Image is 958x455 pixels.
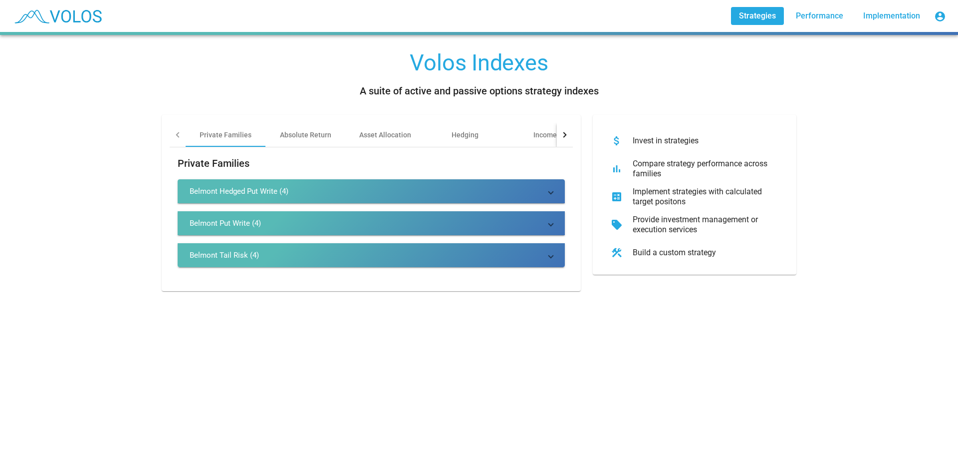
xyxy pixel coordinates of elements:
div: Absolute Return [280,130,331,140]
mat-icon: attach_money [609,133,625,149]
mat-icon: bar_chart [609,161,625,177]
span: Implementation [863,11,920,20]
h2: Private Families [178,155,565,171]
button: Compare strategy performance across families [601,155,788,183]
div: Compare strategy performance across families [625,159,780,179]
div: Build a custom strategy [625,248,780,258]
mat-expansion-panel-header: Belmont Put Write (4) [178,211,565,235]
mat-icon: calculate [609,189,625,205]
div: A suite of active and passive options strategy indexes [360,83,599,99]
button: Invest in strategies [601,127,788,155]
button: Build a custom strategy [601,239,788,267]
mat-expansion-panel-header: Belmont Hedged Put Write (4) [178,179,565,203]
mat-icon: account_circle [934,10,946,22]
div: Asset Allocation [359,130,411,140]
div: Belmont Tail Risk (4) [190,250,259,260]
div: Belmont Hedged Put Write (4) [190,186,288,196]
button: Implement strategies with calculated target positons [601,183,788,211]
a: Implementation [855,7,928,25]
mat-icon: sell [609,217,625,233]
mat-expansion-panel-header: Belmont Tail Risk (4) [178,243,565,267]
div: Implement strategies with calculated target positons [625,187,780,207]
div: Invest in strategies [625,136,780,146]
div: Income [533,130,557,140]
a: Strategies [731,7,784,25]
button: Provide investment management or execution services [601,211,788,239]
span: Performance [796,11,843,20]
div: Private Families [200,130,251,140]
mat-icon: construction [609,245,625,261]
div: Provide investment management or execution services [625,215,780,235]
div: Belmont Put Write (4) [190,218,261,228]
img: blue_transparent.png [8,3,107,28]
span: Strategies [739,11,776,20]
div: Volos Indexes [410,51,548,75]
div: Hedging [452,130,479,140]
a: Performance [788,7,851,25]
